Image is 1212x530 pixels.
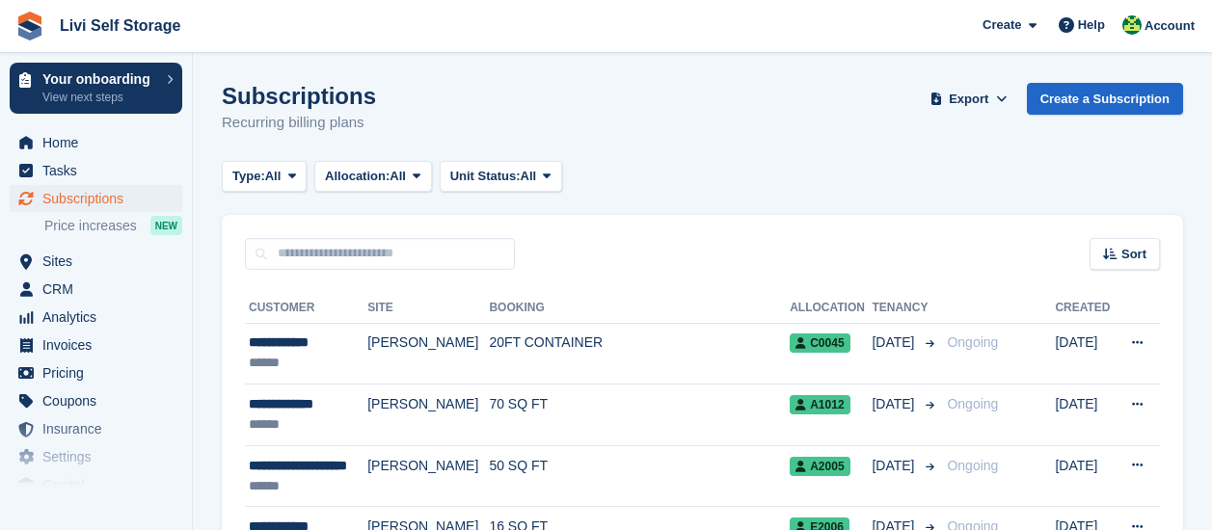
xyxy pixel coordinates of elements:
[927,83,1011,115] button: Export
[10,415,182,442] a: menu
[983,15,1021,35] span: Create
[42,89,157,106] p: View next steps
[367,384,489,446] td: [PERSON_NAME]
[1055,293,1116,324] th: Created
[1055,445,1116,507] td: [DATE]
[52,10,188,41] a: Livi Self Storage
[10,157,182,184] a: menu
[42,276,158,303] span: CRM
[44,215,182,236] a: Price increases NEW
[790,457,849,476] span: A2005
[790,333,849,353] span: C0045
[1055,323,1116,384] td: [DATE]
[10,443,182,470] a: menu
[1145,16,1195,36] span: Account
[450,167,521,186] span: Unit Status:
[947,458,998,473] span: Ongoing
[1055,384,1116,446] td: [DATE]
[367,323,489,384] td: [PERSON_NAME]
[42,157,158,184] span: Tasks
[42,331,158,358] span: Invoices
[222,161,307,193] button: Type: All
[222,83,376,109] h1: Subscriptions
[10,129,182,156] a: menu
[10,185,182,212] a: menu
[440,161,562,193] button: Unit Status: All
[790,395,849,414] span: A1012
[489,445,790,507] td: 50 SQ FT
[872,293,939,324] th: Tenancy
[42,359,158,386] span: Pricing
[10,359,182,386] a: menu
[10,276,182,303] a: menu
[10,63,182,114] a: Your onboarding View next steps
[44,217,137,235] span: Price increases
[367,445,489,507] td: [PERSON_NAME]
[10,248,182,275] a: menu
[42,304,158,331] span: Analytics
[42,471,158,498] span: Capital
[872,332,918,353] span: [DATE]
[265,167,282,186] span: All
[1121,245,1146,264] span: Sort
[314,161,432,193] button: Allocation: All
[232,167,265,186] span: Type:
[790,293,872,324] th: Allocation
[1078,15,1105,35] span: Help
[367,293,489,324] th: Site
[947,334,998,350] span: Ongoing
[947,396,998,411] span: Ongoing
[872,394,918,414] span: [DATE]
[1027,83,1183,115] a: Create a Subscription
[1122,15,1142,35] img: Alex Handyside
[42,72,157,86] p: Your onboarding
[521,167,537,186] span: All
[42,129,158,156] span: Home
[390,167,406,186] span: All
[489,293,790,324] th: Booking
[245,293,367,324] th: Customer
[949,90,988,109] span: Export
[42,185,158,212] span: Subscriptions
[222,112,376,134] p: Recurring billing plans
[489,384,790,446] td: 70 SQ FT
[42,387,158,414] span: Coupons
[10,387,182,414] a: menu
[42,248,158,275] span: Sites
[42,415,158,442] span: Insurance
[150,216,182,235] div: NEW
[10,304,182,331] a: menu
[15,12,44,40] img: stora-icon-8386f47178a22dfd0bd8f6a31ec36ba5ce8667c1dd55bd0f319d3a0aa187defe.svg
[872,456,918,476] span: [DATE]
[489,323,790,384] td: 20FT CONTAINER
[325,167,390,186] span: Allocation:
[42,443,158,470] span: Settings
[10,471,182,498] a: menu
[10,331,182,358] a: menu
